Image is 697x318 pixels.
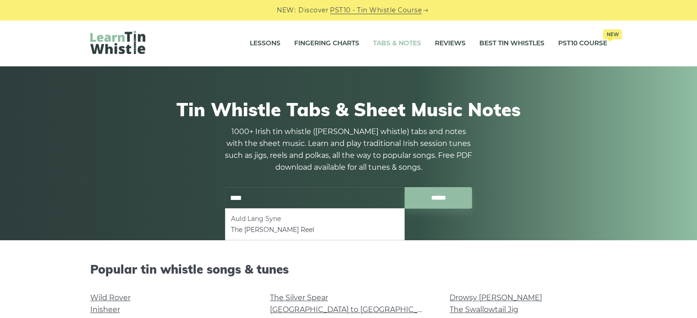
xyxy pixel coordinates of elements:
span: New [603,29,622,39]
li: The [PERSON_NAME] Reel [231,224,399,235]
a: The Swallowtail Jig [450,305,518,314]
a: Best Tin Whistles [479,32,544,55]
a: [GEOGRAPHIC_DATA] to [GEOGRAPHIC_DATA] [270,305,439,314]
a: Fingering Charts [294,32,359,55]
a: Inisheer [90,305,120,314]
a: Wild Rover [90,293,131,302]
a: Tabs & Notes [373,32,421,55]
a: PST10 CourseNew [558,32,607,55]
a: Drowsy [PERSON_NAME] [450,293,542,302]
li: Auld Lang Syne [231,213,399,224]
p: 1000+ Irish tin whistle ([PERSON_NAME] whistle) tabs and notes with the sheet music. Learn and pl... [225,126,472,173]
h2: Popular tin whistle songs & tunes [90,262,607,276]
a: Reviews [435,32,466,55]
h1: Tin Whistle Tabs & Sheet Music Notes [90,98,607,120]
img: LearnTinWhistle.com [90,31,145,54]
a: Lessons [250,32,280,55]
a: The Silver Spear [270,293,328,302]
